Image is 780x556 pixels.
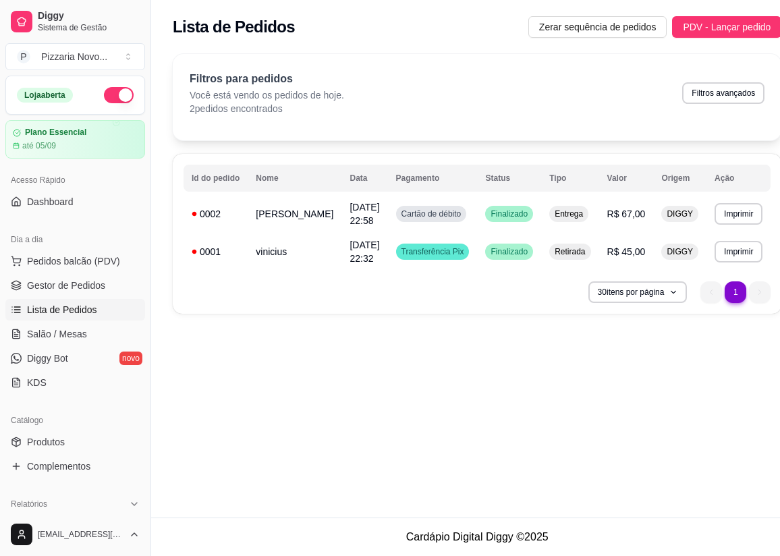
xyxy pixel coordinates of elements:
th: Status [477,165,541,192]
span: P [17,50,30,63]
td: [PERSON_NAME] [248,195,341,233]
span: Complementos [27,460,90,473]
button: [EMAIL_ADDRESS][DOMAIN_NAME] [5,518,145,551]
span: [EMAIL_ADDRESS][DOMAIN_NAME] [38,529,123,540]
span: R$ 45,00 [607,246,646,257]
p: Você está vendo os pedidos de hoje. [190,88,344,102]
span: Retirada [552,246,588,257]
span: Pedidos balcão (PDV) [27,254,120,268]
span: Dashboard [27,195,74,208]
th: Ação [706,165,771,192]
span: Cartão de débito [399,208,464,219]
th: Nome [248,165,341,192]
th: Valor [599,165,654,192]
span: [DATE] 22:32 [350,240,379,264]
button: 30itens por página [588,281,688,303]
span: Entrega [552,208,586,219]
div: Loja aberta [17,88,73,103]
a: DiggySistema de Gestão [5,5,145,38]
button: Zerar sequência de pedidos [528,16,667,38]
div: 0001 [192,245,240,258]
span: KDS [27,376,47,389]
span: Relatórios [11,499,47,509]
nav: pagination navigation [694,275,777,310]
th: Id do pedido [184,165,248,192]
span: DIGGY [664,208,696,219]
a: Plano Essencialaté 05/09 [5,120,145,159]
span: Salão / Mesas [27,327,87,341]
button: Imprimir [715,203,762,225]
span: R$ 67,00 [607,208,646,219]
a: Complementos [5,455,145,477]
td: vinicius [248,233,341,271]
button: Filtros avançados [682,82,764,104]
a: Dashboard [5,191,145,213]
div: Catálogo [5,410,145,431]
span: Finalizado [488,246,530,257]
span: Diggy Bot [27,352,68,365]
span: [DATE] 22:58 [350,202,379,226]
p: 2 pedidos encontrados [190,102,344,115]
button: Alterar Status [104,87,134,103]
div: Acesso Rápido [5,169,145,191]
p: Filtros para pedidos [190,71,344,87]
button: Pedidos balcão (PDV) [5,250,145,272]
span: Finalizado [488,208,530,219]
button: Imprimir [715,241,762,262]
th: Origem [653,165,706,192]
span: DIGGY [664,246,696,257]
span: PDV - Lançar pedido [683,20,771,34]
a: Produtos [5,431,145,453]
a: Salão / Mesas [5,323,145,345]
span: Produtos [27,435,65,449]
article: até 05/09 [22,140,56,151]
a: Gestor de Pedidos [5,275,145,296]
article: Plano Essencial [25,128,86,138]
span: Diggy [38,10,140,22]
a: Lista de Pedidos [5,299,145,321]
th: Data [341,165,387,192]
button: Select a team [5,43,145,70]
div: Dia a dia [5,229,145,250]
span: Sistema de Gestão [38,22,140,33]
span: Gestor de Pedidos [27,279,105,292]
th: Pagamento [388,165,478,192]
span: Zerar sequência de pedidos [539,20,657,34]
th: Tipo [541,165,598,192]
a: KDS [5,372,145,393]
a: Diggy Botnovo [5,347,145,369]
h2: Lista de Pedidos [173,16,295,38]
li: pagination item 1 active [725,281,746,303]
div: 0002 [192,207,240,221]
div: Pizzaria Novo ... [41,50,107,63]
span: Transferência Pix [399,246,467,257]
span: Lista de Pedidos [27,303,97,316]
